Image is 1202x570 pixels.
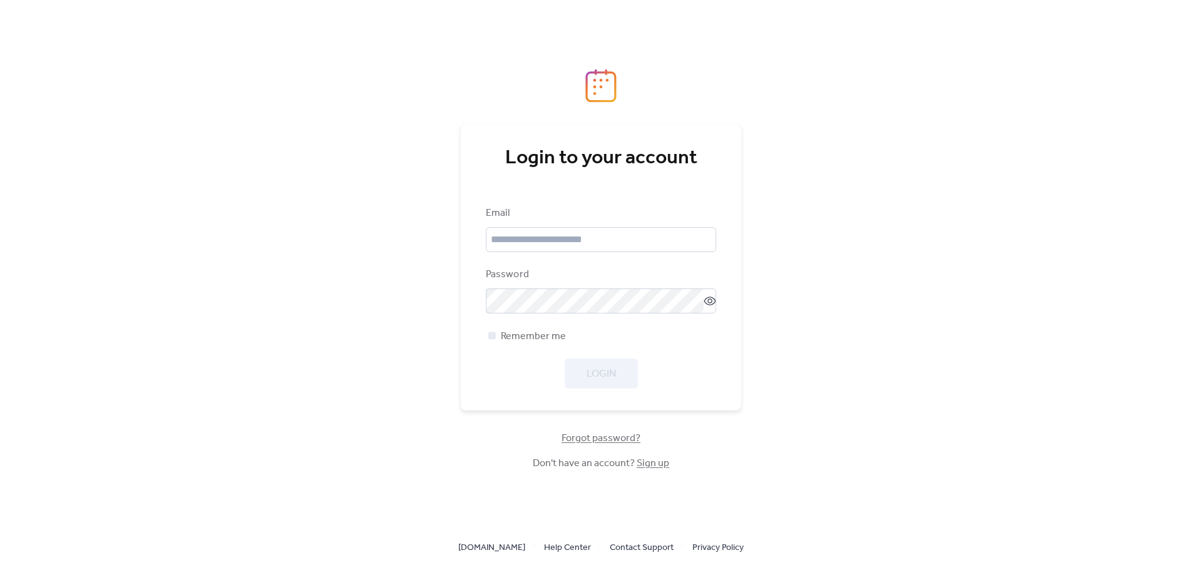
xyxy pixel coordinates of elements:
div: Password [486,267,714,282]
div: Email [486,206,714,221]
a: Contact Support [610,539,674,555]
div: Login to your account [486,146,716,171]
a: Privacy Policy [692,539,744,555]
a: Sign up [637,454,669,473]
span: Remember me [501,329,566,344]
span: [DOMAIN_NAME] [458,541,525,556]
a: Forgot password? [562,435,640,442]
span: Help Center [544,541,591,556]
span: Don't have an account? [533,456,669,471]
img: logo [585,69,617,103]
a: [DOMAIN_NAME] [458,539,525,555]
span: Contact Support [610,541,674,556]
span: Privacy Policy [692,541,744,556]
a: Help Center [544,539,591,555]
span: Forgot password? [562,431,640,446]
